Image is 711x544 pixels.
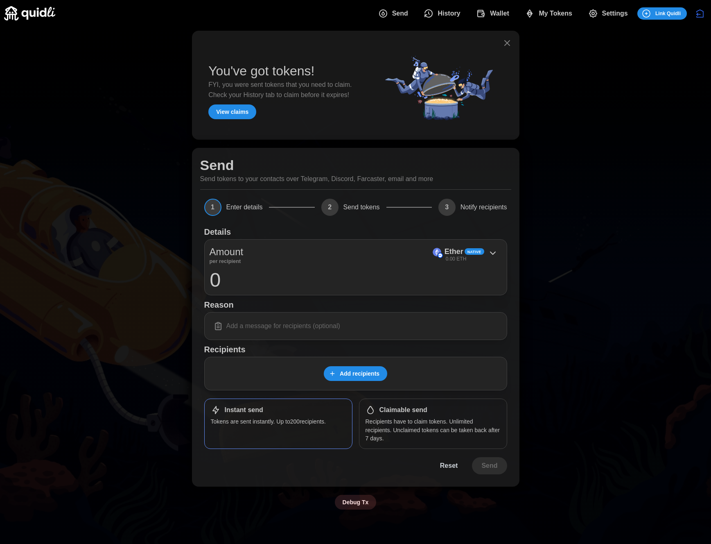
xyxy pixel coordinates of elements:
span: Link Quidli [655,8,681,19]
input: Add a message for recipients (optional) [210,317,502,335]
h1: Instant send [225,406,263,415]
span: Wallet [490,5,509,22]
span: Settings [602,5,628,22]
span: 1 [204,199,221,216]
p: FYI, you were sent tokens that you need to claim. Check your History tab to claim before it expires! [208,80,366,100]
img: Ether (on Base) [433,248,441,256]
button: Link Quidli [637,7,687,20]
button: Reset [431,457,467,474]
p: 0.00 ETH [446,256,467,263]
p: per recipient [210,259,244,263]
button: Debug Tx [335,495,377,510]
button: Disconnect [693,7,707,20]
button: 2Send tokens [321,199,380,216]
span: Send [392,5,408,22]
input: 0 [210,270,502,290]
h1: Send [200,156,234,174]
span: Send tokens [343,204,380,211]
h1: Reason [204,299,507,310]
p: Recipients have to claim tokens. Unlimited recipients. Unclaimed tokens can be taken back after 7... [366,417,501,442]
span: History [438,5,460,22]
span: View claims [216,105,248,119]
p: Tokens are sent instantly. Up to 200 recipients. [211,417,346,426]
p: Ether [445,246,463,258]
button: 3Notify recipients [438,199,507,216]
h1: Claimable send [379,406,427,415]
h1: Details [204,227,231,237]
span: 3 [438,199,456,216]
h1: Recipients [204,344,507,355]
img: Quidli [4,6,55,20]
button: Settings [582,5,637,22]
span: Debug Tx [343,495,369,509]
img: Quidli_Collaboration.png [380,49,503,133]
span: Enter details [226,204,263,211]
button: Add recipients [324,366,387,381]
span: Add recipients [340,367,379,381]
button: 1Enter details [204,199,263,216]
button: History [418,5,470,22]
span: Reset [440,458,458,474]
span: Native [467,249,481,255]
button: Wallet [470,5,519,22]
button: My Tokens [519,5,582,22]
span: My Tokens [539,5,572,22]
button: View claims [208,104,256,119]
span: Notify recipients [460,204,507,211]
span: Send [481,458,497,474]
h1: You've got tokens! [208,63,314,80]
p: Send tokens to your contacts over Telegram, Discord, Farcaster, email and more [200,174,433,184]
button: Send [372,5,418,22]
span: 2 [321,199,339,216]
p: Amount [210,245,244,259]
button: Send [472,457,507,474]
